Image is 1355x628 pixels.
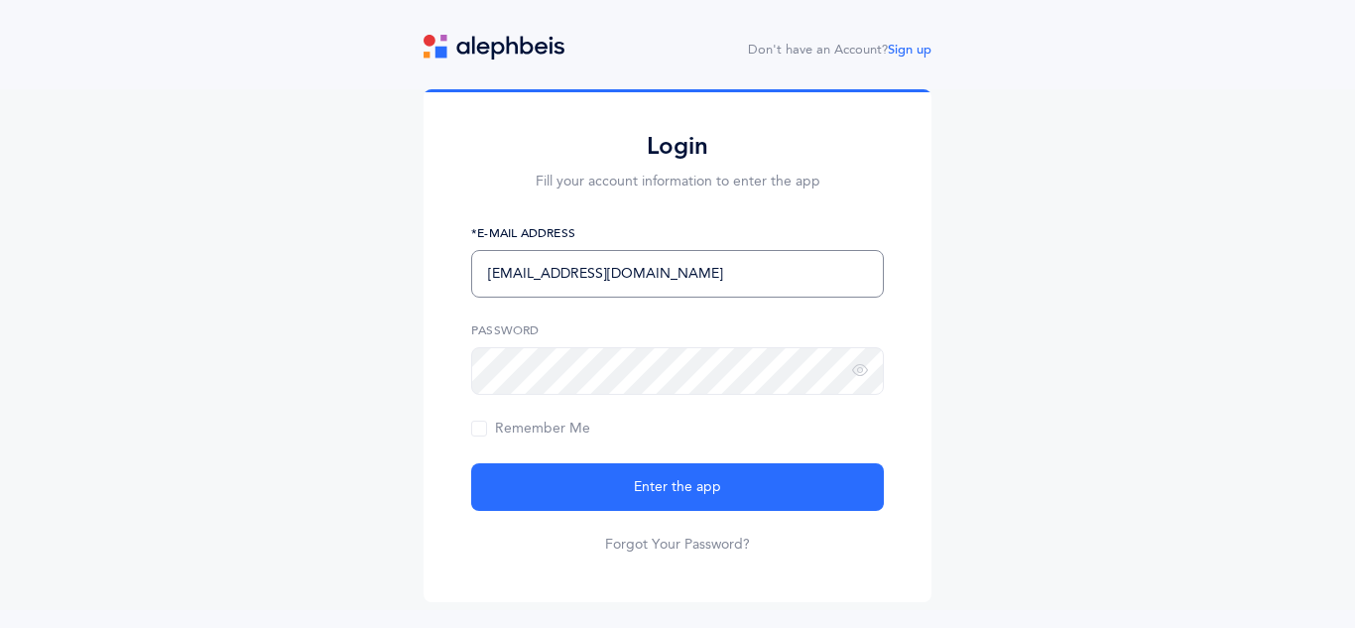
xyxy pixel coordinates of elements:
[888,43,931,57] a: Sign up
[424,35,564,60] img: logo.svg
[471,172,884,192] p: Fill your account information to enter the app
[471,131,884,162] h2: Login
[634,477,721,498] span: Enter the app
[471,421,590,437] span: Remember Me
[605,535,750,555] a: Forgot Your Password?
[748,41,931,61] div: Don't have an Account?
[471,463,884,511] button: Enter the app
[471,321,884,339] label: Password
[471,224,884,242] label: *E-Mail Address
